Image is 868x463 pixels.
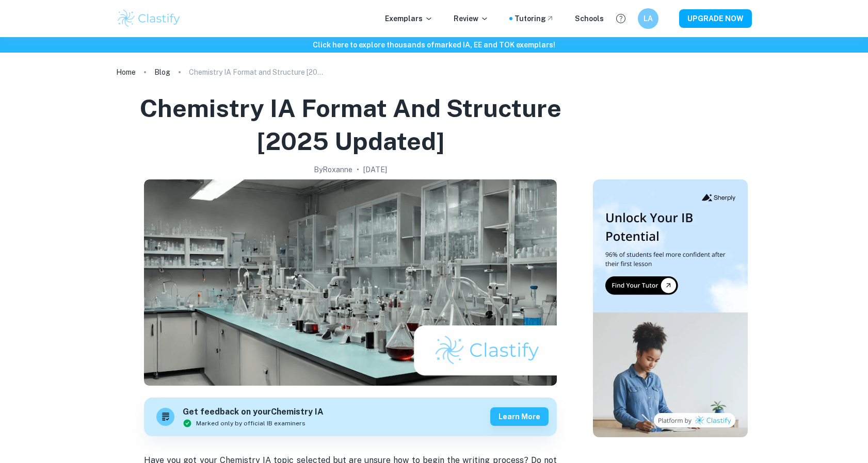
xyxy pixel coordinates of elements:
button: Learn more [490,407,549,426]
a: Tutoring [515,13,554,24]
p: Exemplars [385,13,433,24]
h6: LA [642,13,654,24]
h6: Get feedback on your Chemistry IA [183,406,324,419]
a: Get feedback on yourChemistry IAMarked only by official IB examinersLearn more [144,398,557,436]
h2: [DATE] [363,164,387,175]
span: Marked only by official IB examiners [196,419,306,428]
button: UPGRADE NOW [679,9,752,28]
h1: Chemistry IA Format and Structure [2025 updated] [120,92,581,158]
p: Chemistry IA Format and Structure [2025 updated] [189,67,323,78]
h6: Click here to explore thousands of marked IA, EE and TOK exemplars ! [2,39,866,51]
a: Home [116,65,136,79]
button: LA [638,8,658,29]
a: Schools [575,13,604,24]
img: Clastify logo [116,8,182,29]
img: Chemistry IA Format and Structure [2025 updated] cover image [144,179,557,386]
h2: By Roxanne [314,164,352,175]
a: Blog [154,65,170,79]
p: • [357,164,359,175]
img: Thumbnail [593,179,748,437]
p: Review [454,13,489,24]
button: Help and Feedback [612,10,630,27]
